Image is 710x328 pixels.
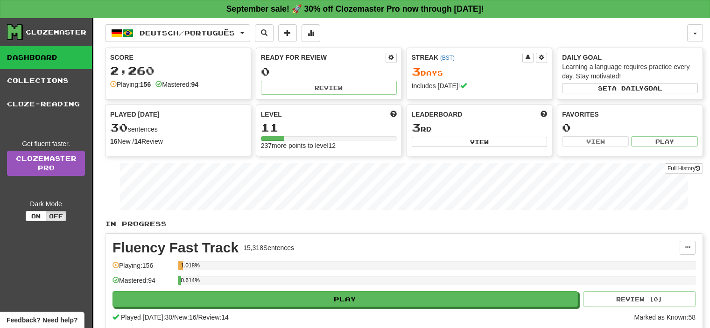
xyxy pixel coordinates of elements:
div: Includes [DATE]! [412,81,548,91]
span: Review: 14 [198,314,228,321]
span: 3 [412,121,421,134]
a: (BST) [440,55,455,61]
div: Marked as Known: 58 [634,313,696,322]
button: Review (0) [583,291,696,307]
span: a daily [612,85,644,91]
strong: September sale! 🚀 30% off Clozemaster Pro now through [DATE]! [226,4,484,14]
p: In Progress [105,219,703,229]
strong: 16 [110,138,118,145]
span: Played [DATE]: 30 [121,314,172,321]
div: Favorites [562,110,698,119]
span: Deutsch / Português [140,29,235,37]
div: Day s [412,66,548,78]
div: Fluency Fast Track [112,241,239,255]
button: Full History [665,163,703,174]
button: Play [112,291,578,307]
div: rd [412,122,548,134]
span: Score more points to level up [390,110,397,119]
button: Add sentence to collection [278,24,297,42]
div: 1.018% [181,261,183,270]
div: New / Review [110,137,246,146]
span: Leaderboard [412,110,463,119]
div: Streak [412,53,523,62]
span: Level [261,110,282,119]
div: sentences [110,122,246,134]
div: 11 [261,122,397,133]
strong: 14 [134,138,141,145]
div: 2,260 [110,65,246,77]
div: Playing: 156 [112,261,173,276]
div: Dark Mode [7,199,85,209]
div: 0 [261,66,397,77]
span: Open feedback widget [7,315,77,325]
div: Mastered: [155,80,198,89]
span: 30 [110,121,128,134]
div: Playing: [110,80,151,89]
span: This week in points, UTC [541,110,547,119]
div: Learning a language requires practice every day. Stay motivated! [562,62,698,81]
div: Ready for Review [261,53,386,62]
span: 3 [412,65,421,78]
div: 15,318 Sentences [243,243,294,252]
span: New: 16 [174,314,196,321]
div: Mastered: 94 [112,276,173,291]
span: / [197,314,198,321]
button: Review [261,81,397,95]
button: Deutsch/Português [105,24,250,42]
button: Play [631,136,698,147]
span: Played [DATE] [110,110,160,119]
button: View [412,137,548,147]
strong: 156 [140,81,151,88]
button: View [562,136,629,147]
div: Daily Goal [562,53,698,62]
span: / [172,314,174,321]
button: Search sentences [255,24,274,42]
div: Get fluent faster. [7,139,85,148]
a: ClozemasterPro [7,151,85,176]
button: More stats [302,24,320,42]
button: Seta dailygoal [562,83,698,93]
button: Off [46,211,66,221]
div: 0 [562,122,698,133]
div: 237 more points to level 12 [261,141,397,150]
div: Score [110,53,246,62]
button: On [26,211,46,221]
div: Clozemaster [26,28,86,37]
strong: 94 [191,81,198,88]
